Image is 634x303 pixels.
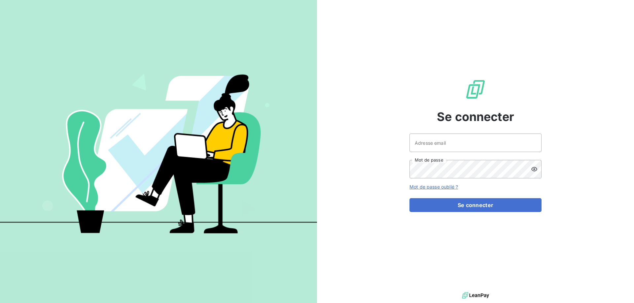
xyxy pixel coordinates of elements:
[409,134,542,152] input: placeholder
[409,198,542,212] button: Se connecter
[437,108,514,126] span: Se connecter
[465,79,486,100] img: Logo LeanPay
[409,184,458,190] a: Mot de passe oublié ?
[462,290,489,300] img: logo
